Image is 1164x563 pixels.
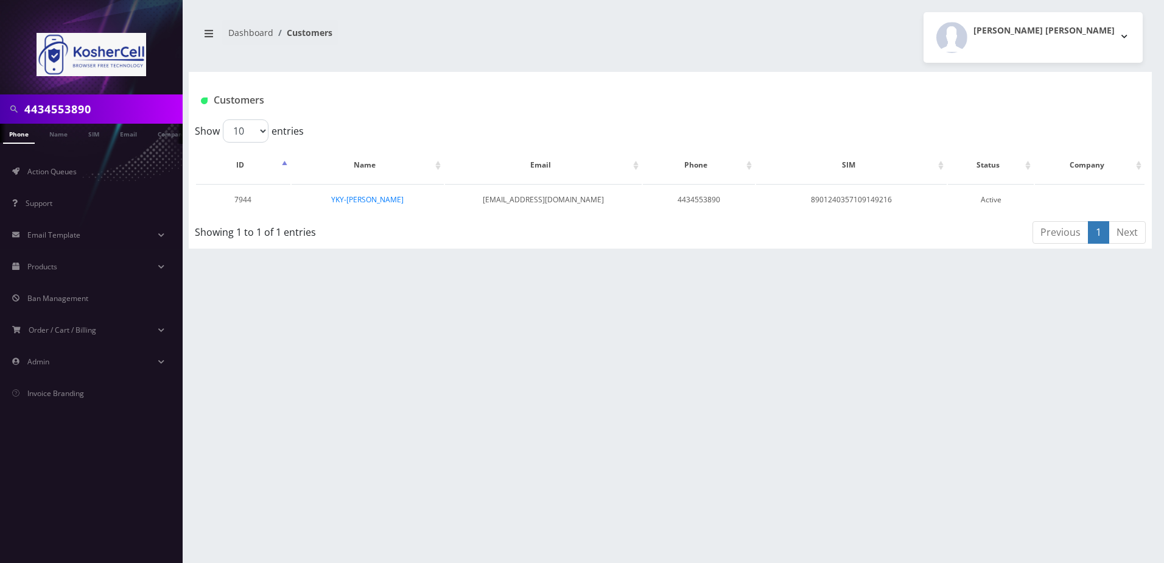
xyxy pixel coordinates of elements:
[82,124,105,143] a: SIM
[948,184,1034,215] td: Active
[201,94,980,106] h1: Customers
[292,147,444,183] th: Name: activate to sort column ascending
[195,220,582,239] div: Showing 1 to 1 of 1 entries
[24,97,180,121] input: Search in Company
[152,124,192,143] a: Company
[43,124,74,143] a: Name
[26,198,52,208] span: Support
[973,26,1115,36] h2: [PERSON_NAME] [PERSON_NAME]
[228,27,273,38] a: Dashboard
[27,388,84,398] span: Invoice Branding
[198,20,661,55] nav: breadcrumb
[27,356,49,367] span: Admin
[37,33,146,76] img: KosherCell
[1109,221,1146,244] a: Next
[643,147,755,183] th: Phone: activate to sort column ascending
[3,124,35,144] a: Phone
[948,147,1034,183] th: Status: activate to sort column ascending
[27,230,80,240] span: Email Template
[445,147,642,183] th: Email: activate to sort column ascending
[273,26,332,39] li: Customers
[195,119,304,143] label: Show entries
[27,261,57,272] span: Products
[331,194,404,205] a: YKY-[PERSON_NAME]
[29,325,96,335] span: Order / Cart / Billing
[1033,221,1089,244] a: Previous
[1088,221,1109,244] a: 1
[196,147,290,183] th: ID: activate to sort column descending
[27,166,77,177] span: Action Queues
[1035,147,1145,183] th: Company: activate to sort column ascending
[445,184,642,215] td: [EMAIL_ADDRESS][DOMAIN_NAME]
[756,184,946,215] td: 8901240357109149216
[114,124,143,143] a: Email
[27,293,88,303] span: Ban Management
[924,12,1143,63] button: [PERSON_NAME] [PERSON_NAME]
[643,184,755,215] td: 4434553890
[223,119,268,143] select: Showentries
[756,147,946,183] th: SIM: activate to sort column ascending
[196,184,290,215] td: 7944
